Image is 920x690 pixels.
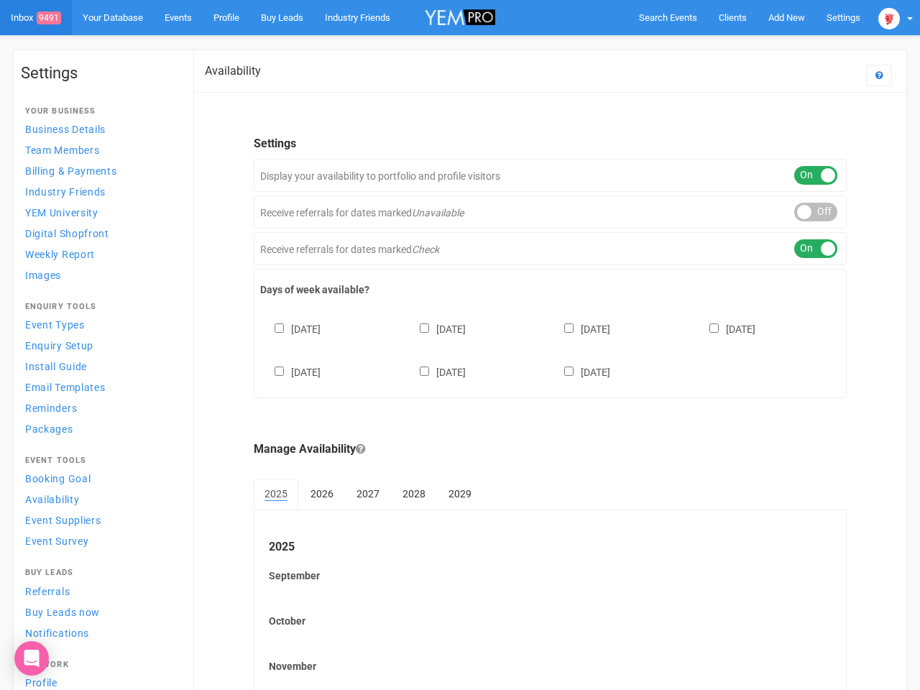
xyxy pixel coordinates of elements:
[405,321,466,336] label: [DATE]
[25,494,79,505] span: Availability
[768,12,805,23] span: Add New
[21,161,179,180] a: Billing & Payments
[21,119,179,139] a: Business Details
[550,321,610,336] label: [DATE]
[878,8,900,29] img: open-uri20250107-2-1pbi2ie
[25,402,77,414] span: Reminders
[420,367,429,376] input: [DATE]
[21,65,179,82] h1: Settings
[25,382,106,393] span: Email Templates
[21,623,179,643] a: Notifications
[21,469,179,488] a: Booking Goal
[21,377,179,397] a: Email Templates
[21,510,179,530] a: Event Suppliers
[260,321,321,336] label: [DATE]
[412,244,439,255] em: Check
[254,441,847,458] legend: Manage Availability
[260,364,321,379] label: [DATE]
[25,319,85,331] span: Event Types
[25,569,175,577] h4: Buy Leads
[269,614,832,628] label: October
[269,539,832,556] legend: 2025
[25,340,93,351] span: Enquiry Setup
[21,489,179,509] a: Availability
[639,12,697,23] span: Search Events
[37,11,61,24] span: 9491
[709,323,719,333] input: [DATE]
[275,323,284,333] input: [DATE]
[21,182,179,201] a: Industry Friends
[346,479,390,508] a: 2027
[25,303,175,311] h4: Enquiry Tools
[564,323,574,333] input: [DATE]
[25,361,87,372] span: Install Guide
[14,641,49,676] div: Open Intercom Messenger
[405,364,466,379] label: [DATE]
[25,207,98,218] span: YEM University
[25,456,175,465] h4: Event Tools
[420,323,429,333] input: [DATE]
[392,479,436,508] a: 2028
[25,535,88,547] span: Event Survey
[25,515,101,526] span: Event Suppliers
[21,140,179,160] a: Team Members
[25,661,175,669] h4: Network
[21,531,179,551] a: Event Survey
[412,207,464,218] em: Unavailable
[254,136,847,152] legend: Settings
[25,473,91,484] span: Booking Goal
[25,124,106,135] span: Business Details
[275,367,284,376] input: [DATE]
[21,203,179,222] a: YEM University
[269,659,832,673] label: November
[260,282,840,297] label: Days of week available?
[25,107,175,116] h4: Your Business
[719,12,747,23] span: Clients
[205,65,261,78] h2: Availability
[254,159,847,192] div: Display your availability to portfolio and profile visitors
[254,479,298,510] a: 2025
[21,419,179,438] a: Packages
[21,356,179,376] a: Install Guide
[25,423,73,435] span: Packages
[21,602,179,622] a: Buy Leads now
[254,232,847,265] div: Receive referrals for dates marked
[21,398,179,418] a: Reminders
[438,479,482,508] a: 2029
[25,627,89,639] span: Notifications
[25,144,99,156] span: Team Members
[21,244,179,264] a: Weekly Report
[21,315,179,334] a: Event Types
[25,249,95,260] span: Weekly Report
[25,228,109,239] span: Digital Shopfront
[21,224,179,243] a: Digital Shopfront
[25,165,117,177] span: Billing & Payments
[300,479,344,508] a: 2026
[254,195,847,229] div: Receive referrals for dates marked
[21,336,179,355] a: Enquiry Setup
[21,265,179,285] a: Images
[695,321,755,336] label: [DATE]
[25,270,61,281] span: Images
[550,364,610,379] label: [DATE]
[564,367,574,376] input: [DATE]
[21,581,179,601] a: Referrals
[269,569,832,583] label: September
